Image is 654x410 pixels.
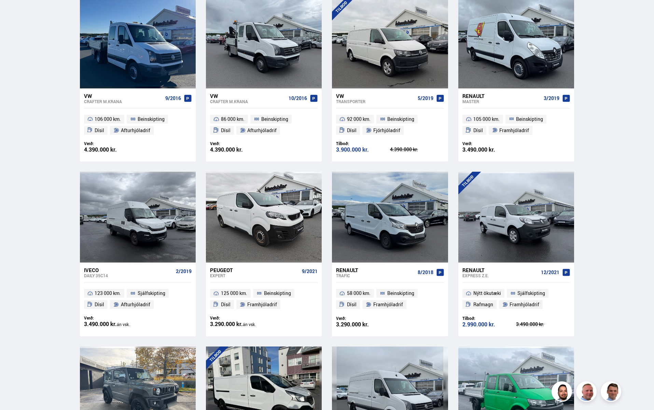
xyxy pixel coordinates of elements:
[336,147,390,153] div: 3.900.000 kr.
[243,322,256,327] span: án vsk.
[121,126,150,135] span: Afturhjóladrif
[336,99,415,104] div: Transporter
[210,141,264,146] div: Verð:
[458,263,574,336] a: Renault Express Z.E. 12/2021 Nýtt ökutæki Sjálfskipting Rafmagn Framhjóladrif Tilboð: 2.990.000 k...
[332,263,448,336] a: Renault Trafic 8/2018 58 000 km. Beinskipting Dísil Framhjóladrif Verð: 3.290.000 kr.
[510,300,539,309] span: Framhjóladrif
[544,96,559,101] span: 3/2019
[221,289,247,297] span: 125 000 km.
[473,289,501,297] span: Nýtt ökutæki
[95,115,121,123] span: 106 000 km.
[176,269,192,274] span: 2/2019
[387,289,414,297] span: Beinskipting
[210,273,299,278] div: Expert
[462,316,516,321] div: Tilboð:
[418,270,433,275] span: 8/2018
[210,315,264,321] div: Verð:
[210,93,286,99] div: VW
[347,300,357,309] span: Dísil
[390,147,444,152] div: 4.390.000 kr.
[473,300,493,309] span: Rafmagn
[210,147,264,153] div: 4.390.000 kr.
[261,115,288,123] span: Beinskipting
[347,126,357,135] span: Dísil
[117,322,130,327] span: án vsk.
[373,126,400,135] span: Fjórhjóladrif
[387,115,414,123] span: Beinskipting
[121,300,150,309] span: Afturhjóladrif
[84,315,138,321] div: Verð:
[462,273,538,278] div: Express Z.E.
[516,322,570,327] div: 3.490.000 kr.
[462,99,541,104] div: Master
[221,126,231,135] span: Dísil
[95,126,104,135] span: Dísil
[458,88,574,161] a: Renault Master 3/2019 105 000 km. Beinskipting Dísil Framhjóladrif Verð: 3.490.000 kr.
[541,270,559,275] span: 12/2021
[336,93,415,99] div: VW
[247,126,277,135] span: Afturhjóladrif
[84,141,138,146] div: Verð:
[84,99,163,104] div: Crafter M.KRANA
[577,382,598,403] img: siFngHWaQ9KaOqBr.png
[206,263,322,336] a: Peugeot Expert 9/2021 125 000 km. Beinskipting Dísil Framhjóladrif Verð: 3.290.000 kr.án vsk.
[210,99,286,104] div: Crafter M.KRANA
[336,316,390,321] div: Verð:
[462,322,516,327] div: 2.990.000 kr.
[84,267,173,273] div: Iveco
[206,88,322,161] a: VW Crafter M.KRANA 10/2016 86 000 km. Beinskipting Dísil Afturhjóladrif Verð: 4.390.000 kr.
[516,115,543,123] span: Beinskipting
[5,3,26,23] button: Opna LiveChat spjallviðmót
[336,141,390,146] div: Tilboð:
[336,322,390,327] div: 3.290.000 kr.
[84,321,138,327] div: 3.490.000 kr.
[418,96,433,101] span: 5/2019
[336,267,415,273] div: Renault
[302,269,318,274] span: 9/2021
[247,300,277,309] span: Framhjóladrif
[138,289,165,297] span: Sjálfskipting
[602,382,622,403] img: FbJEzSuNWCJXmdc-.webp
[462,93,541,99] div: Renault
[473,126,483,135] span: Dísil
[462,141,516,146] div: Verð:
[462,147,516,153] div: 3.490.000 kr.
[473,115,500,123] span: 105 000 km.
[210,267,299,273] div: Peugeot
[221,115,245,123] span: 86 000 km.
[138,115,165,123] span: Beinskipting
[517,289,545,297] span: Sjálfskipting
[373,300,403,309] span: Framhjóladrif
[553,382,573,403] img: nhp88E3Fdnt1Opn2.png
[84,273,173,278] div: Daily 35C14
[95,289,121,297] span: 123 000 km.
[84,93,163,99] div: VW
[210,321,264,327] div: 3.290.000 kr.
[221,300,231,309] span: Dísil
[84,147,138,153] div: 4.390.000 kr.
[347,115,371,123] span: 92 000 km.
[165,96,181,101] span: 9/2016
[289,96,307,101] span: 10/2016
[332,88,448,161] a: VW Transporter 5/2019 92 000 km. Beinskipting Dísil Fjórhjóladrif Tilboð: 3.900.000 kr. 4.390.000...
[462,267,538,273] div: Renault
[336,273,415,278] div: Trafic
[264,289,291,297] span: Beinskipting
[95,300,104,309] span: Dísil
[499,126,529,135] span: Framhjóladrif
[80,88,196,161] a: VW Crafter M.KRANA 9/2016 106 000 km. Beinskipting Dísil Afturhjóladrif Verð: 4.390.000 kr.
[347,289,371,297] span: 58 000 km.
[80,263,196,336] a: Iveco Daily 35C14 2/2019 123 000 km. Sjálfskipting Dísil Afturhjóladrif Verð: 3.490.000 kr.án vsk.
